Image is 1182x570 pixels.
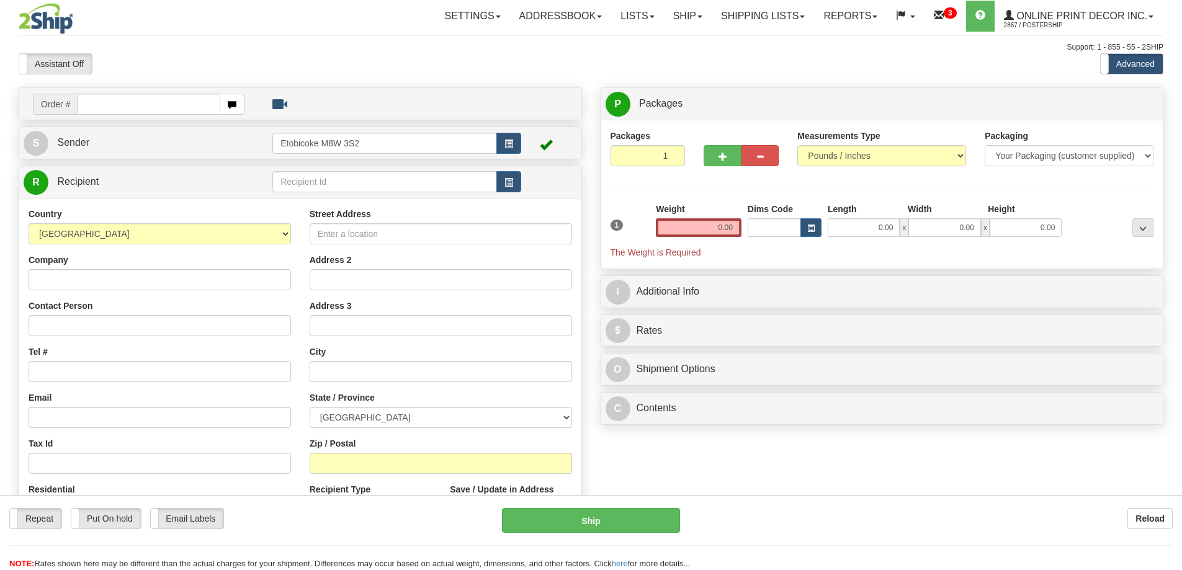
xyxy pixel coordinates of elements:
[814,1,887,32] a: Reports
[1153,221,1181,348] iframe: chat widget
[908,203,932,215] label: Width
[29,391,51,404] label: Email
[606,318,630,343] span: $
[985,130,1028,142] label: Packaging
[29,300,92,312] label: Contact Person
[151,509,223,528] label: Email Labels
[606,357,630,382] span: O
[606,280,630,305] span: I
[981,218,990,237] span: x
[1127,508,1173,529] button: Reload
[57,137,89,148] span: Sender
[612,559,628,568] a: here
[272,133,497,154] input: Sender Id
[33,94,78,115] span: Order #
[24,169,245,195] a: R Recipient
[797,130,880,142] label: Measurements Type
[310,345,326,358] label: City
[995,1,1163,32] a: Online Print Decor Inc. 2867 / PosterShip
[29,437,53,450] label: Tax Id
[19,42,1163,53] div: Support: 1 - 855 - 55 - 2SHIP
[1004,19,1097,32] span: 2867 / PosterShip
[310,300,352,312] label: Address 3
[1101,54,1163,74] label: Advanced
[29,254,68,266] label: Company
[29,483,75,496] label: Residential
[450,483,571,508] label: Save / Update in Address Book
[611,220,624,231] span: 1
[656,203,684,215] label: Weight
[24,170,48,195] span: R
[606,279,1159,305] a: IAdditional Info
[828,203,857,215] label: Length
[1014,11,1147,21] span: Online Print Decor Inc.
[29,345,48,358] label: Tel #
[19,54,92,74] label: Assistant Off
[310,391,375,404] label: State / Province
[19,3,73,34] img: logo2867.jpg
[310,223,572,244] input: Enter a location
[57,176,99,187] span: Recipient
[310,254,352,266] label: Address 2
[606,357,1159,382] a: OShipment Options
[9,559,34,568] span: NOTE:
[436,1,510,32] a: Settings
[664,1,712,32] a: Ship
[310,437,356,450] label: Zip / Postal
[925,1,966,32] a: 3
[611,130,651,142] label: Packages
[748,203,793,215] label: Dims Code
[611,1,663,32] a: Lists
[310,483,371,496] label: Recipient Type
[510,1,612,32] a: Addressbook
[272,171,497,192] input: Recipient Id
[606,91,1159,117] a: P Packages
[1135,514,1165,523] b: Reload
[988,203,1015,215] label: Height
[606,396,1159,421] a: CContents
[712,1,814,32] a: Shipping lists
[310,208,371,220] label: Street Address
[606,396,630,421] span: C
[1132,218,1153,237] div: ...
[611,247,701,257] span: The Weight is Required
[10,509,61,528] label: Repeat
[606,92,630,117] span: P
[71,509,141,528] label: Put On hold
[606,318,1159,344] a: $Rates
[944,7,957,19] sup: 3
[24,131,48,156] span: S
[900,218,908,237] span: x
[29,208,62,220] label: Country
[24,130,272,156] a: S Sender
[639,98,683,109] span: Packages
[502,508,680,533] button: Ship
